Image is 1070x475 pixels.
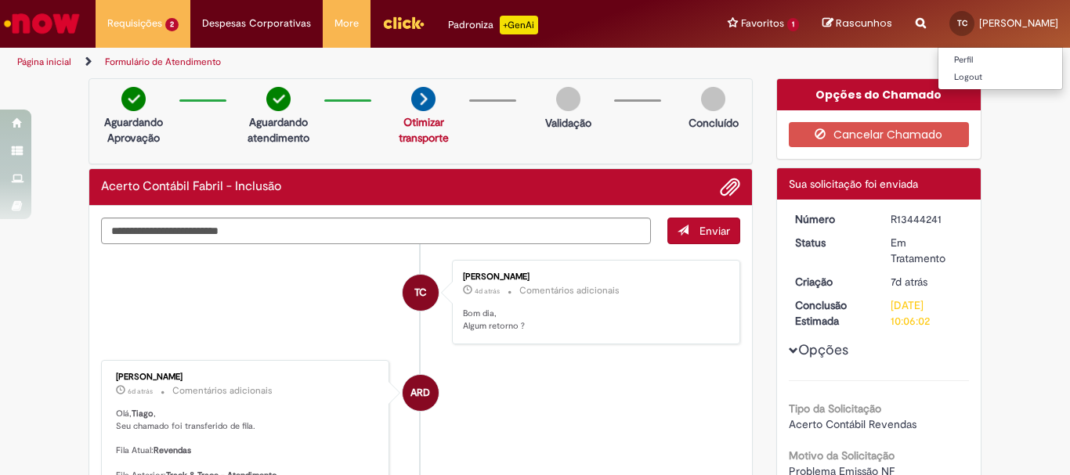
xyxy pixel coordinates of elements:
[789,122,970,147] button: Cancelar Chamado
[938,52,1062,69] a: Perfil
[475,286,500,296] span: 4d atrás
[667,218,740,244] button: Enviar
[979,16,1058,30] span: [PERSON_NAME]
[463,308,724,332] p: Bom dia, Algum retorno ?
[101,218,651,244] textarea: Digite sua mensagem aqui...
[12,48,702,77] ul: Trilhas de página
[545,115,591,131] p: Validação
[410,374,430,412] span: ARD
[107,16,162,31] span: Requisições
[891,211,963,227] div: R13444241
[891,274,963,290] div: 25/08/2025 13:26:23
[132,408,154,419] b: Tiago
[789,448,895,462] b: Motivo da Solicitação
[787,18,799,31] span: 1
[777,79,981,110] div: Opções do Chamado
[403,375,439,411] div: Angelica Ribeiro dos Santos
[334,16,359,31] span: More
[891,275,927,289] span: 7d atrás
[128,387,153,396] time: 26/08/2025 09:46:18
[105,56,221,68] a: Formulário de Atendimento
[836,16,892,31] span: Rascunhos
[891,235,963,266] div: Em Tratamento
[957,18,967,28] span: TC
[121,87,146,111] img: check-circle-green.png
[463,272,724,282] div: [PERSON_NAME]
[128,387,153,396] span: 6d atrás
[789,177,918,191] span: Sua solicitação foi enviada
[789,417,916,431] span: Acerto Contábil Revendas
[689,115,739,131] p: Concluído
[741,16,784,31] span: Favoritos
[500,16,538,34] p: +GenAi
[266,87,291,111] img: check-circle-green.png
[891,297,963,329] div: [DATE] 10:06:02
[938,69,1062,86] a: Logout
[699,224,730,238] span: Enviar
[165,18,179,31] span: 2
[783,235,880,250] dt: Status
[414,274,427,311] span: TC
[240,114,316,146] p: Aguardando atendimento
[116,372,377,382] div: [PERSON_NAME]
[448,16,538,34] div: Padroniza
[101,180,281,194] h2: Acerto Contábil Fabril - Inclusão Histórico de tíquete
[2,8,82,39] img: ServiceNow
[891,275,927,289] time: 25/08/2025 13:26:23
[202,16,311,31] span: Despesas Corporativas
[720,177,740,197] button: Adicionar anexos
[701,87,725,111] img: img-circle-grey.png
[17,56,71,68] a: Página inicial
[154,444,191,456] b: Revendas
[411,87,436,111] img: arrow-next.png
[822,16,892,31] a: Rascunhos
[172,384,273,398] small: Comentários adicionais
[399,115,449,145] a: Otimizar transporte
[519,284,620,297] small: Comentários adicionais
[556,87,580,111] img: img-circle-grey.png
[382,11,425,34] img: click_logo_yellow_360x200.png
[96,114,172,146] p: Aguardando Aprovação
[783,211,880,227] dt: Número
[403,275,439,311] div: Tiago Barbosa Coelho
[789,401,881,416] b: Tipo da Solicitação
[783,274,880,290] dt: Criação
[783,297,880,329] dt: Conclusão Estimada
